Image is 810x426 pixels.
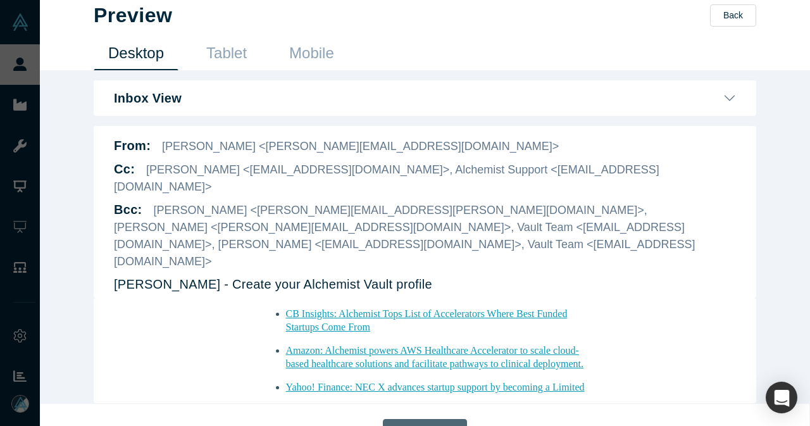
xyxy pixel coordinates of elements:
a: Desktop [94,41,178,70]
span: [PERSON_NAME] <[EMAIL_ADDRESS][DOMAIN_NAME]>, Alchemist Support <[EMAIL_ADDRESS][DOMAIN_NAME]> [114,163,659,193]
span: [PERSON_NAME] <[PERSON_NAME][EMAIL_ADDRESS][PERSON_NAME][DOMAIN_NAME]>, [PERSON_NAME] <[PERSON_NA... [114,204,695,268]
button: Back [710,4,756,27]
a: Mobile [275,41,349,70]
h1: Preview [94,3,172,27]
iframe: DemoDay Email Preview [114,298,736,393]
a: Yahoo! Finance: NEC X advances startup support by becoming a Limited Partner of the Alchemist Fund [172,84,471,108]
span: [PERSON_NAME] <[PERSON_NAME][EMAIL_ADDRESS][DOMAIN_NAME]> [162,140,559,153]
b: Inbox View [114,91,182,106]
b: Bcc : [114,203,142,216]
b: Cc : [114,162,135,176]
b: From: [114,139,151,153]
button: Inbox View [114,91,736,106]
p: [PERSON_NAME] - Create your Alchemist Vault profile [114,275,432,294]
a: Tablet [192,41,261,70]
